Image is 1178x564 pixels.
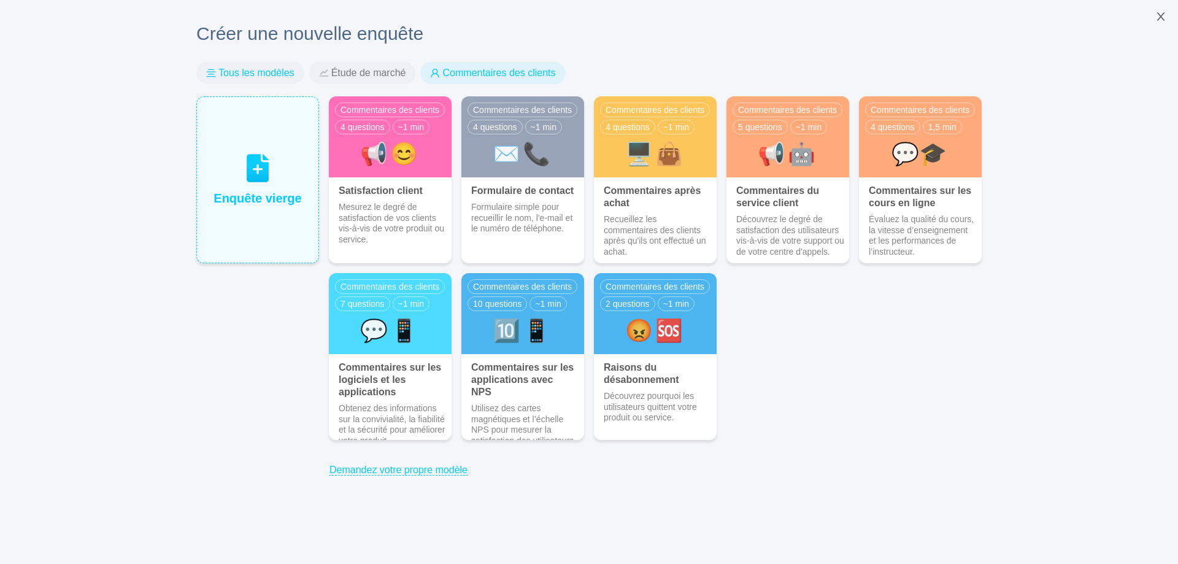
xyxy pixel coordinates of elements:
font: 4 questions [341,122,385,132]
font: 2 questions [606,299,650,309]
i: icône : aligner-centrer [206,68,216,78]
font: Formulaire simple pour recueillir le nom, l'e-mail et le numéro de téléphone. [471,202,572,233]
font: Raisons du désabonnement [604,362,679,385]
font: ✉️📞️️️ [493,141,553,166]
font: Commentaires des clients [871,105,969,115]
font: 📢😊️ [360,141,420,166]
font: 1,5 min [928,122,957,132]
font: 💬‍🎓 [891,141,949,166]
font: Satisfaction client [339,185,423,196]
font: Commentaires sur les logiciels et les applications [339,362,441,397]
font: Commentaires des clients [473,282,572,292]
a: Demandez votre propre modèle [329,465,987,476]
font: 4 questions [871,122,915,132]
font: ~1 min [535,299,561,309]
font: Formulaire de contact [471,185,574,196]
font: 5 questions [738,122,782,132]
i: icône : stock [319,68,329,78]
font: 🖥️👜 [625,141,685,166]
font: 4 questions [606,122,650,132]
font: Commentaires du service client [736,185,819,208]
font: Étude de marché [331,68,406,78]
font: Créer une nouvelle enquête [196,23,423,44]
font: ~1 min [663,122,689,132]
font: Commentaires des clients [606,282,704,292]
font: ~1 min [531,122,556,132]
i: icône : utilisateur [430,68,440,78]
font: Mesurez le degré de satisfaction de vos clients vis-à-vis de votre produit ou service. [339,202,444,244]
font: 10 questions [473,299,522,309]
font: Commentaires des clients [473,105,572,115]
font: Commentaires sur les applications avec NPS [471,362,574,397]
font: ~1 min [398,122,424,132]
font: 😡🆘 [625,318,685,343]
font: 🔟📱 [493,318,553,343]
font: Évaluez la qualité du cours, la vitesse d’enseignement et les performances de l’instructeur. [869,214,974,257]
font: 7 questions [341,299,385,309]
font: Commentaires sur les cours en ligne [869,185,971,208]
font: Utilisez des cartes magnétiques et l’échelle NPS pour mesurer la satisfaction des utilisateurs. [471,403,576,446]
font: ~1 min [663,299,689,309]
font: Tous les modèles [218,68,294,78]
font: Découvrez le degré de satisfaction des utilisateurs vis-à-vis de votre support ou de votre centre... [736,214,844,257]
font: ~1 min [398,299,424,309]
font: 4 questions [473,122,517,132]
font: Recueillez les commentaires des clients après qu'ils ont effectué un achat. [604,214,706,257]
font: Commentaires après achat [604,185,701,208]
button: Demandez votre propre modèle [329,465,468,476]
font: Enquête vierge [214,191,301,205]
font: 📢🤖 [758,141,818,166]
font: Commentaires des clients [738,105,837,115]
font: Commentaires des clients [606,105,704,115]
font: Commentaires des clients [341,105,439,115]
font: 💬📱 [360,318,420,343]
font: Commentaires des clients [442,68,555,78]
font: ~1 min [796,122,822,132]
font: Obtenez des informations sur la convivialité, la fiabilité et la sécurité pour améliorer votre pr... [339,403,445,446]
i: icône : fermer [1155,11,1166,22]
font: Découvrez pourquoi les utilisateurs quittent votre produit ou service. [604,391,697,422]
font: Commentaires des clients [341,282,439,292]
